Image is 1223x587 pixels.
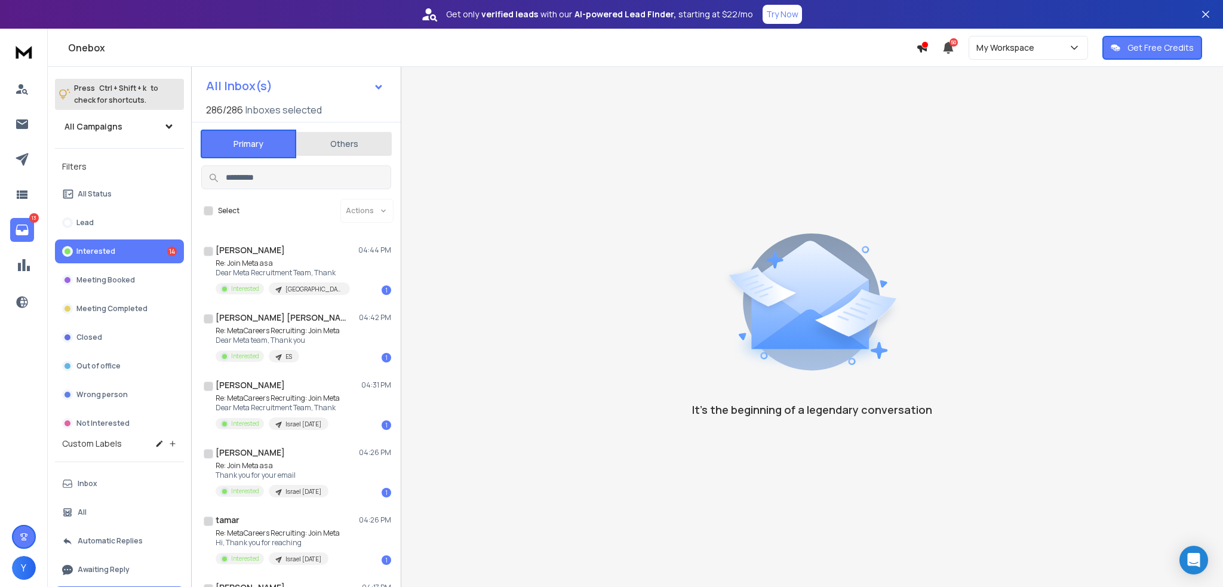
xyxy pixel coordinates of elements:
button: Inbox [55,472,184,496]
h1: [PERSON_NAME] [PERSON_NAME] [216,312,347,324]
h3: Inboxes selected [245,103,322,117]
p: 04:42 PM [359,313,391,322]
p: Out of office [76,361,121,371]
button: All [55,500,184,524]
span: Ctrl + Shift + k [97,81,148,95]
button: Y [12,556,36,580]
p: Interested [231,487,259,496]
p: Closed [76,333,102,342]
p: It’s the beginning of a legendary conversation [692,401,932,418]
p: Wrong person [76,390,128,399]
div: 1 [382,285,391,295]
h1: Onebox [68,41,916,55]
strong: AI-powered Lead Finder, [574,8,676,20]
button: Not Interested [55,411,184,435]
p: Hi, Thank you for reaching [216,538,340,548]
div: 14 [167,247,177,256]
p: Dear Meta team, Thank you [216,336,340,345]
h1: [PERSON_NAME] [216,447,285,459]
h3: Filters [55,158,184,175]
p: Re: MetaCareers Recruiting: Join Meta [216,528,340,538]
p: Interested [231,419,259,428]
h1: [PERSON_NAME] [216,244,285,256]
span: 50 [949,38,958,47]
p: Get Free Credits [1127,42,1194,54]
button: Get Free Credits [1102,36,1202,60]
img: logo [12,41,36,63]
p: Lead [76,218,94,228]
p: Dear Meta Recruitment Team, Thank [216,268,350,278]
p: My Workspace [976,42,1039,54]
p: Meeting Booked [76,275,135,285]
p: Thank you for your email [216,471,328,480]
button: Out of office [55,354,184,378]
p: 04:26 PM [359,448,391,457]
div: Open Intercom Messenger [1179,546,1208,574]
p: All [78,508,87,517]
button: Lead [55,211,184,235]
div: 1 [382,488,391,497]
p: 13 [29,213,39,223]
p: 04:26 PM [359,515,391,525]
p: Interested [231,284,259,293]
p: Israel [DATE] [285,555,321,564]
p: Not Interested [76,419,130,428]
span: 286 / 286 [206,103,243,117]
div: 1 [382,555,391,565]
p: Dear Meta Recruitment Team, Thank [216,403,340,413]
p: Meeting Completed [76,304,148,314]
p: Re: Join Meta as a [216,259,350,268]
h1: All Campaigns [64,121,122,133]
p: Interested [231,554,259,563]
h3: Custom Labels [62,438,122,450]
p: ES [285,352,292,361]
button: Primary [201,130,296,158]
p: [GEOGRAPHIC_DATA] + [GEOGRAPHIC_DATA] [DATE] [285,285,343,294]
div: 1 [382,420,391,430]
h1: tamar [216,514,239,526]
a: 13 [10,218,34,242]
p: Automatic Replies [78,536,143,546]
button: Closed [55,325,184,349]
p: 04:44 PM [358,245,391,255]
p: Interested [231,352,259,361]
p: Get only with our starting at $22/mo [446,8,753,20]
p: Re: MetaCareers Recruiting: Join Meta [216,326,340,336]
p: Inbox [78,479,97,488]
button: Awaiting Reply [55,558,184,582]
button: All Inbox(s) [196,74,394,98]
button: Meeting Completed [55,297,184,321]
button: All Campaigns [55,115,184,139]
p: All Status [78,189,112,199]
h1: [PERSON_NAME] [216,379,285,391]
div: 1 [382,353,391,362]
button: All Status [55,182,184,206]
p: Re: Join Meta as a [216,461,328,471]
p: Israel [DATE] [285,420,321,429]
strong: verified leads [481,8,538,20]
p: Press to check for shortcuts. [74,82,158,106]
p: Re: MetaCareers Recruiting: Join Meta [216,394,340,403]
p: Try Now [766,8,798,20]
button: Wrong person [55,383,184,407]
h1: All Inbox(s) [206,80,272,92]
button: Meeting Booked [55,268,184,292]
label: Select [218,206,239,216]
p: Interested [76,247,115,256]
button: Automatic Replies [55,529,184,553]
button: Others [296,131,392,157]
button: Interested14 [55,239,184,263]
button: Try Now [763,5,802,24]
p: Israel [DATE] [285,487,321,496]
p: Awaiting Reply [78,565,130,574]
p: 04:31 PM [361,380,391,390]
